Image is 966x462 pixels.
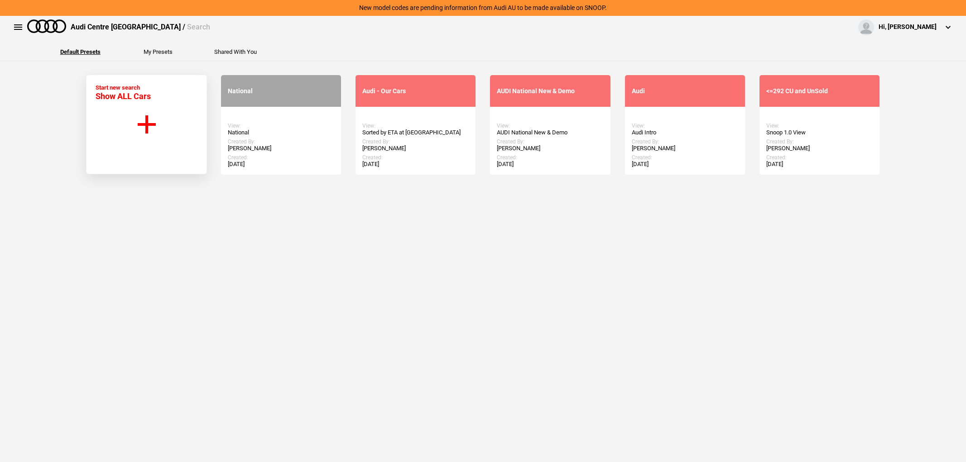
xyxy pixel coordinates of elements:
button: Default Presets [60,49,101,55]
div: Created By: [766,138,873,145]
div: Audi - Our Cars [362,87,469,95]
div: [DATE] [766,161,873,168]
button: Start new search Show ALL Cars [86,75,207,174]
div: Created: [632,154,738,161]
div: Created: [766,154,873,161]
div: [PERSON_NAME] [766,145,873,152]
div: Created: [228,154,334,161]
span: Search [187,23,210,31]
img: audi.png [27,19,66,33]
button: Shared With You [214,49,257,55]
span: Show ALL Cars [96,91,151,101]
div: View: [228,123,334,129]
div: Sorted by ETA at [GEOGRAPHIC_DATA] [362,129,469,136]
div: Hi, [PERSON_NAME] [879,23,937,32]
div: [DATE] [228,161,334,168]
div: Created By: [362,138,469,145]
div: View: [497,123,603,129]
div: View: [632,123,738,129]
div: Created By: [497,138,603,145]
div: View: [362,123,469,129]
div: <=292 CU and UnSold [766,87,873,95]
div: Start new search [96,84,151,101]
div: National [228,87,334,95]
div: AUDI National New & Demo [497,129,603,136]
div: View: [766,123,873,129]
div: Audi Intro [632,129,738,136]
div: Audi [632,87,738,95]
div: Audi Centre [GEOGRAPHIC_DATA] / [71,22,210,32]
div: [DATE] [497,161,603,168]
div: [DATE] [632,161,738,168]
div: [PERSON_NAME] [228,145,334,152]
div: [PERSON_NAME] [632,145,738,152]
div: Created: [362,154,469,161]
div: Created By: [632,138,738,145]
div: National [228,129,334,136]
div: Created By: [228,138,334,145]
div: [PERSON_NAME] [362,145,469,152]
div: AUDI National New & Demo [497,87,603,95]
div: [DATE] [362,161,469,168]
div: [PERSON_NAME] [497,145,603,152]
div: Created: [497,154,603,161]
button: My Presets [144,49,173,55]
div: Snoop 1.0 View [766,129,873,136]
